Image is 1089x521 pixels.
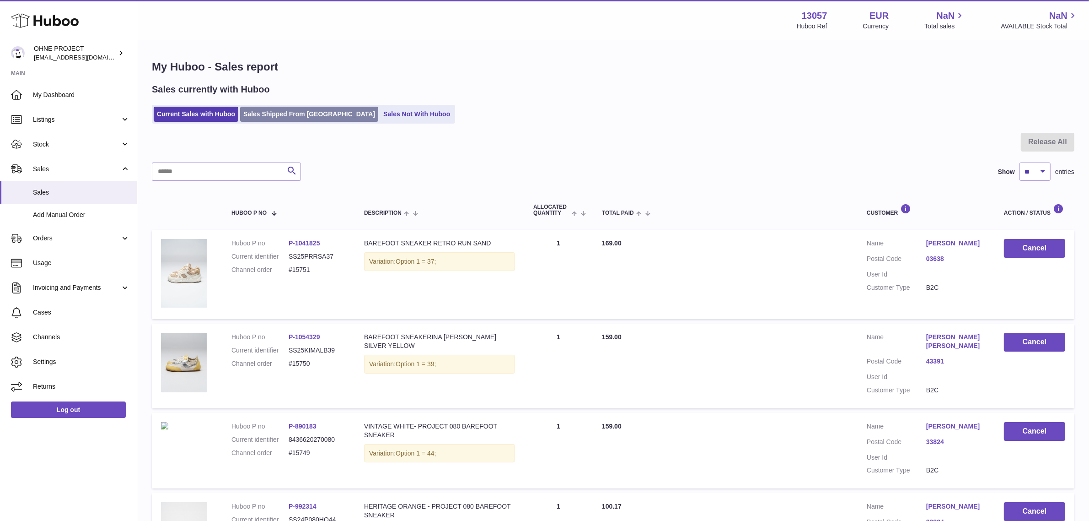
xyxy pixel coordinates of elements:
span: Channels [33,333,130,342]
span: Orders [33,234,120,243]
img: internalAdmin-13057@internal.huboo.com [11,46,25,60]
dd: B2C [926,283,986,292]
dt: Current identifier [231,435,289,444]
span: Sales [33,188,130,197]
span: Returns [33,382,130,391]
span: Total sales [924,22,965,31]
dt: Huboo P no [231,502,289,511]
span: 100.17 [602,503,622,510]
span: Option 1 = 39; [396,360,436,368]
div: BAREFOOT SNEAKER RETRO RUN SAND [364,239,515,248]
div: BAREFOOT SNEAKERINA [PERSON_NAME] SILVER YELLOW [364,333,515,350]
dt: Name [867,333,926,353]
span: Invoicing and Payments [33,283,120,292]
span: [EMAIL_ADDRESS][DOMAIN_NAME] [34,54,134,61]
button: Cancel [1004,333,1065,352]
dd: SS25PRRSA37 [289,252,346,261]
a: Log out [11,402,126,418]
dt: Name [867,239,926,250]
dt: User Id [867,270,926,279]
a: 33824 [926,438,986,446]
span: Usage [33,259,130,267]
a: [PERSON_NAME] [926,422,986,431]
span: NaN [936,10,955,22]
span: AVAILABLE Stock Total [1001,22,1078,31]
dt: Name [867,422,926,433]
dt: Huboo P no [231,333,289,342]
span: Huboo P no [231,210,267,216]
span: Option 1 = 37; [396,258,436,265]
strong: EUR [869,10,889,22]
button: Cancel [1004,422,1065,441]
dt: Channel order [231,266,289,274]
div: Customer [867,204,986,216]
dt: Name [867,502,926,513]
span: ALLOCATED Quantity [533,204,569,216]
h1: My Huboo - Sales report [152,60,1074,74]
button: Cancel [1004,239,1065,258]
div: Action / Status [1004,204,1065,216]
a: P-992314 [289,503,317,510]
a: P-890183 [289,423,317,430]
a: Sales Shipped From [GEOGRAPHIC_DATA] [240,107,378,122]
dt: Huboo P no [231,422,289,431]
span: Option 1 = 44; [396,450,436,457]
span: Cases [33,308,130,317]
dd: #15749 [289,449,346,457]
button: Cancel [1004,502,1065,521]
dt: Postal Code [867,438,926,449]
a: Sales Not With Huboo [380,107,453,122]
dt: Channel order [231,449,289,457]
dd: B2C [926,466,986,475]
a: 43391 [926,357,986,366]
div: Huboo Ref [797,22,827,31]
span: My Dashboard [33,91,130,99]
div: Currency [863,22,889,31]
dt: Customer Type [867,283,926,292]
strong: 13057 [802,10,827,22]
a: NaN AVAILABLE Stock Total [1001,10,1078,31]
span: Total paid [602,210,634,216]
dd: #15750 [289,359,346,368]
span: Settings [33,358,130,366]
td: 1 [524,230,593,319]
div: Variation: [364,355,515,374]
dt: Postal Code [867,357,926,368]
td: 1 [524,413,593,489]
dt: Current identifier [231,346,289,355]
dt: Huboo P no [231,239,289,248]
div: OHNE PROJECT [34,44,116,62]
dt: Customer Type [867,386,926,395]
span: Stock [33,140,120,149]
dt: User Id [867,453,926,462]
dt: Customer Type [867,466,926,475]
a: Current Sales with Huboo [154,107,238,122]
span: 159.00 [602,333,622,341]
span: Sales [33,165,120,174]
dt: Current identifier [231,252,289,261]
td: 1 [524,324,593,408]
span: NaN [1049,10,1068,22]
img: LIBERTAS_SMALL_1fc4f940-5a87-446c-95f5-7044ca72b254.jpg [161,333,207,392]
dd: SS25KIMALB39 [289,346,346,355]
div: Variation: [364,252,515,271]
a: P-1054329 [289,333,320,341]
span: Add Manual Order [33,211,130,219]
img: DSC07935-4-3.jpg [161,422,168,429]
div: HERITAGE ORANGE - PROJECT 080 BAREFOOT SNEAKER [364,502,515,520]
span: Description [364,210,402,216]
a: [PERSON_NAME] [PERSON_NAME] [926,333,986,350]
span: 169.00 [602,239,622,247]
span: 159.00 [602,423,622,430]
a: 03638 [926,255,986,263]
a: [PERSON_NAME] [926,502,986,511]
a: P-1041825 [289,239,320,247]
dt: Postal Code [867,255,926,266]
label: Show [998,168,1015,176]
dd: 8436620270080 [289,435,346,444]
div: VINTAGE WHITE- PROJECT 080 BAREFOOT SNEAKER [364,422,515,440]
dd: B2C [926,386,986,395]
a: [PERSON_NAME] [926,239,986,248]
img: DSC02825.jpg [161,239,207,308]
h2: Sales currently with Huboo [152,83,270,96]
